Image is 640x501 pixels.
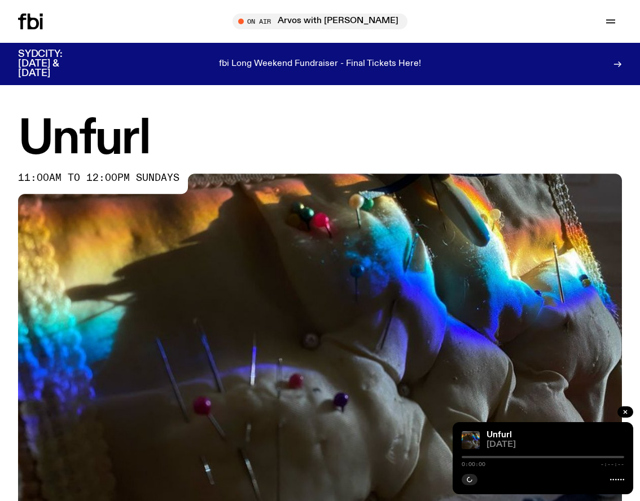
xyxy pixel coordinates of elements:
[486,431,512,440] a: Unfurl
[233,14,407,29] button: On AirArvos with [PERSON_NAME]
[18,117,622,162] h1: Unfurl
[462,462,485,467] span: 0:00:00
[219,59,421,69] p: fbi Long Weekend Fundraiser - Final Tickets Here!
[462,431,480,449] img: A piece of fabric is pierced by sewing pins with different coloured heads, a rainbow light is cas...
[18,50,90,78] h3: SYDCITY: [DATE] & [DATE]
[486,441,624,449] span: [DATE]
[18,174,179,183] span: 11:00am to 12:00pm sundays
[600,462,624,467] span: -:--:--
